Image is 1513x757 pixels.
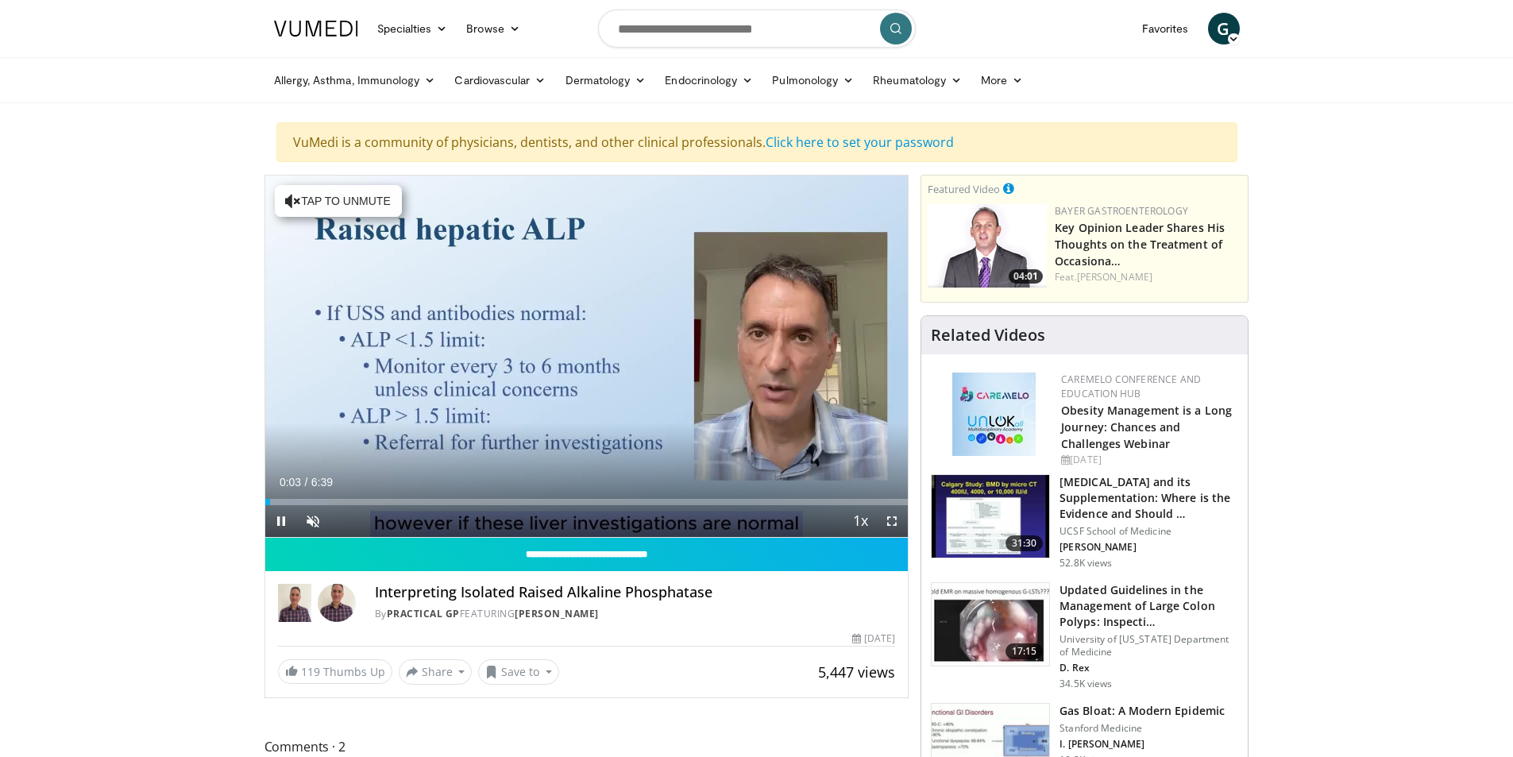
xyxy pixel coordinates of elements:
[952,373,1036,456] img: 45df64a9-a6de-482c-8a90-ada250f7980c.png.150x105_q85_autocrop_double_scale_upscale_version-0.2.jpg
[932,583,1049,666] img: dfcfcb0d-b871-4e1a-9f0c-9f64970f7dd8.150x105_q85_crop-smart_upscale.jpg
[276,122,1237,162] div: VuMedi is a community of physicians, dentists, and other clinical professionals.
[1059,722,1225,735] p: Stanford Medicine
[301,664,320,679] span: 119
[278,659,392,684] a: 119 Thumbs Up
[1059,678,1112,690] p: 34.5K views
[1059,541,1238,554] p: [PERSON_NAME]
[928,204,1047,288] a: 04:01
[1055,204,1188,218] a: Bayer Gastroenterology
[297,505,329,537] button: Unmute
[311,476,333,489] span: 6:39
[762,64,863,96] a: Pulmonology
[1005,643,1044,659] span: 17:15
[264,736,909,757] span: Comments 2
[863,64,971,96] a: Rheumatology
[1009,269,1043,284] span: 04:01
[928,182,1000,196] small: Featured Video
[1055,220,1225,268] a: Key Opinion Leader Shares His Thoughts on the Treatment of Occasiona…
[844,505,876,537] button: Playback Rate
[318,584,356,622] img: Avatar
[1059,633,1238,659] p: University of [US_STATE] Department of Medicine
[931,582,1238,690] a: 17:15 Updated Guidelines in the Management of Large Colon Polyps: Inspecti… University of [US_STA...
[1208,13,1240,44] a: G
[445,64,555,96] a: Cardiovascular
[274,21,358,37] img: VuMedi Logo
[265,505,297,537] button: Pause
[264,64,446,96] a: Allergy, Asthma, Immunology
[265,499,909,505] div: Progress Bar
[1059,557,1112,570] p: 52.8K views
[1005,535,1044,551] span: 31:30
[265,176,909,538] video-js: Video Player
[1059,738,1225,751] p: I. [PERSON_NAME]
[931,326,1045,345] h4: Related Videos
[971,64,1032,96] a: More
[928,204,1047,288] img: 9828b8df-38ad-4333-b93d-bb657251ca89.png.150x105_q85_crop-smart_upscale.png
[876,505,908,537] button: Fullscreen
[556,64,656,96] a: Dermatology
[598,10,916,48] input: Search topics, interventions
[278,584,311,622] img: Practical GP
[457,13,530,44] a: Browse
[515,607,599,620] a: [PERSON_NAME]
[655,64,762,96] a: Endocrinology
[399,659,473,685] button: Share
[931,474,1238,570] a: 31:30 [MEDICAL_DATA] and its Supplementation: Where is the Evidence and Should … UCSF School of M...
[375,607,895,621] div: By FEATURING
[1077,270,1152,284] a: [PERSON_NAME]
[375,584,895,601] h4: Interpreting Isolated Raised Alkaline Phosphatase
[275,185,402,217] button: Tap to unmute
[478,659,559,685] button: Save to
[852,631,895,646] div: [DATE]
[387,607,460,620] a: Practical GP
[1059,525,1238,538] p: UCSF School of Medicine
[818,662,895,682] span: 5,447 views
[305,476,308,489] span: /
[1055,270,1241,284] div: Feat.
[766,133,954,151] a: Click here to set your password
[368,13,457,44] a: Specialties
[1059,582,1238,630] h3: Updated Guidelines in the Management of Large Colon Polyps: Inspecti…
[1059,662,1238,674] p: D. Rex
[932,475,1049,558] img: 4bb25b40-905e-443e-8e37-83f056f6e86e.150x105_q85_crop-smart_upscale.jpg
[1061,373,1201,400] a: CaReMeLO Conference and Education Hub
[1061,403,1232,451] a: Obesity Management is a Long Journey: Chances and Challenges Webinar
[1059,703,1225,719] h3: Gas Bloat: A Modern Epidemic
[1061,453,1235,467] div: [DATE]
[1059,474,1238,522] h3: [MEDICAL_DATA] and its Supplementation: Where is the Evidence and Should …
[1133,13,1198,44] a: Favorites
[280,476,301,489] span: 0:03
